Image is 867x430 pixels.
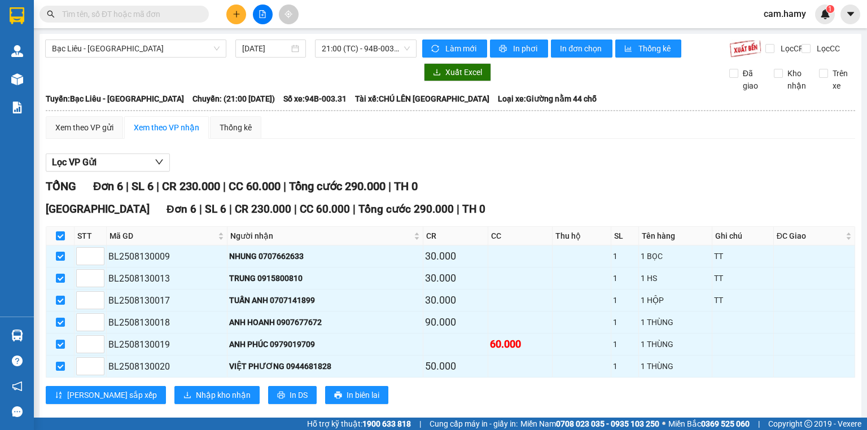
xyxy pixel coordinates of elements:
span: | [156,179,159,193]
span: | [419,418,421,430]
span: | [294,203,297,216]
sup: 1 [826,5,834,13]
span: | [223,179,226,193]
span: Miền Bắc [668,418,750,430]
span: Miền Nam [520,418,659,430]
span: Nhập kho nhận [196,389,251,401]
span: | [457,203,459,216]
div: 1 [613,338,637,350]
span: CR 230.000 [162,179,220,193]
span: message [12,406,23,417]
div: BL2508130019 [108,337,225,352]
span: Số xe: 94B-003.31 [283,93,347,105]
span: ⚪️ [662,422,665,426]
div: 1 [613,272,637,284]
button: printerIn DS [268,386,317,404]
div: 1 [613,294,637,306]
div: 30.000 [425,248,485,264]
span: printer [499,45,509,54]
div: 1 HS [641,272,710,284]
span: sync [431,45,441,54]
div: BL2508130017 [108,293,225,308]
input: 13/08/2025 [242,42,288,55]
div: TT [714,272,772,284]
img: icon-new-feature [820,9,830,19]
span: notification [12,381,23,392]
div: Xem theo VP gửi [55,121,113,134]
span: [PERSON_NAME] sắp xếp [67,389,157,401]
div: TT [714,250,772,262]
img: 9k= [729,40,761,58]
span: | [126,179,129,193]
span: In đơn chọn [560,42,603,55]
span: Mã GD [110,230,216,242]
div: 60.000 [490,336,550,352]
span: Hỗ trợ kỹ thuật: [307,418,411,430]
span: Tổng cước 290.000 [289,179,386,193]
span: search [47,10,55,18]
span: TH 0 [462,203,485,216]
div: 50.000 [425,358,485,374]
span: Tài xế: CHÚ LÊN [GEOGRAPHIC_DATA] [355,93,489,105]
div: NHUNG 0707662633 [229,250,421,262]
button: downloadNhập kho nhận [174,386,260,404]
div: 1 THÙNG [641,360,710,372]
div: Xem theo VP nhận [134,121,199,134]
span: Chuyến: (21:00 [DATE]) [192,93,275,105]
span: copyright [804,420,812,428]
span: question-circle [12,356,23,366]
div: ANH HOANH 0907677672 [229,316,421,328]
span: printer [277,391,285,400]
button: sort-ascending[PERSON_NAME] sắp xếp [46,386,166,404]
span: CC 60.000 [229,179,281,193]
span: SL 6 [205,203,226,216]
img: warehouse-icon [11,73,23,85]
span: cam.hamy [755,7,815,21]
span: | [353,203,356,216]
div: 1 [613,316,637,328]
div: 1 [613,360,637,372]
div: 1 HỘP [641,294,710,306]
span: aim [284,10,292,18]
span: bar-chart [624,45,634,54]
span: TỔNG [46,179,76,193]
span: Lọc CC [812,42,842,55]
div: ANH PHÚC 0979019709 [229,338,421,350]
b: Tuyến: Bạc Liêu - [GEOGRAPHIC_DATA] [46,94,184,103]
th: Thu hộ [553,227,611,245]
td: BL2508130019 [107,334,227,356]
span: download [433,68,441,77]
div: BL2508130013 [108,271,225,286]
span: printer [334,391,342,400]
span: 21:00 (TC) - 94B-003.31 [322,40,410,57]
span: Làm mới [445,42,478,55]
div: BL2508130009 [108,249,225,264]
th: SL [611,227,640,245]
button: In đơn chọn [551,40,612,58]
span: Lọc CR [776,42,805,55]
img: warehouse-icon [11,45,23,57]
td: BL2508130017 [107,289,227,311]
span: Cung cấp máy in - giấy in: [430,418,518,430]
button: printerIn phơi [490,40,548,58]
button: syncLàm mới [422,40,487,58]
span: Người nhận [230,230,411,242]
div: 90.000 [425,314,485,330]
span: Xuất Excel [445,66,482,78]
div: BL2508130018 [108,315,225,330]
span: Tổng cước 290.000 [358,203,454,216]
span: Trên xe [828,67,856,92]
span: | [388,179,391,193]
span: down [155,157,164,166]
span: file-add [259,10,266,18]
span: plus [233,10,240,18]
img: warehouse-icon [11,330,23,341]
span: Lọc VP Gửi [52,155,97,169]
th: STT [75,227,107,245]
button: file-add [253,5,273,24]
span: | [283,179,286,193]
span: Đã giao [738,67,766,92]
span: SL 6 [132,179,154,193]
button: aim [279,5,299,24]
span: In DS [290,389,308,401]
